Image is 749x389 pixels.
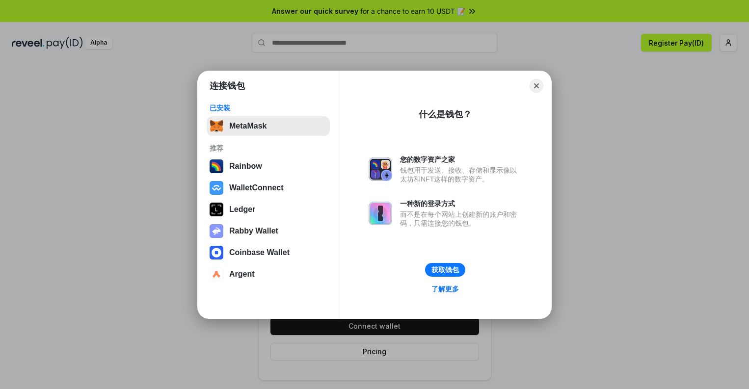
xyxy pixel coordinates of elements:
img: svg+xml,%3Csvg%20width%3D%22120%22%20height%3D%22120%22%20viewBox%3D%220%200%20120%20120%22%20fil... [210,159,223,173]
img: svg+xml,%3Csvg%20width%3D%2228%22%20height%3D%2228%22%20viewBox%3D%220%200%2028%2028%22%20fill%3D... [210,181,223,195]
div: 已安装 [210,104,327,112]
img: svg+xml,%3Csvg%20xmlns%3D%22http%3A%2F%2Fwww.w3.org%2F2000%2Fsvg%22%20width%3D%2228%22%20height%3... [210,203,223,216]
img: svg+xml,%3Csvg%20xmlns%3D%22http%3A%2F%2Fwww.w3.org%2F2000%2Fsvg%22%20fill%3D%22none%22%20viewBox... [369,157,392,181]
div: MetaMask [229,122,267,130]
div: Rabby Wallet [229,227,278,235]
div: Rainbow [229,162,262,171]
h1: 连接钱包 [210,80,245,92]
a: 了解更多 [426,283,465,295]
button: Close [530,79,543,93]
div: Coinbase Wallet [229,248,290,257]
div: WalletConnect [229,183,284,192]
div: 一种新的登录方式 [400,199,522,208]
button: Coinbase Wallet [207,243,330,262]
img: svg+xml,%3Csvg%20xmlns%3D%22http%3A%2F%2Fwww.w3.org%2F2000%2Fsvg%22%20fill%3D%22none%22%20viewBox... [210,224,223,238]
img: svg+xml,%3Csvg%20fill%3D%22none%22%20height%3D%2233%22%20viewBox%3D%220%200%2035%2033%22%20width%... [210,119,223,133]
div: Ledger [229,205,255,214]
div: 您的数字资产之家 [400,155,522,164]
div: 推荐 [210,144,327,153]
button: Rabby Wallet [207,221,330,241]
button: WalletConnect [207,178,330,198]
button: Rainbow [207,156,330,176]
img: svg+xml,%3Csvg%20xmlns%3D%22http%3A%2F%2Fwww.w3.org%2F2000%2Fsvg%22%20fill%3D%22none%22%20viewBox... [369,202,392,225]
div: 了解更多 [431,285,459,293]
div: 什么是钱包？ [419,108,472,120]
button: 获取钱包 [425,263,465,277]
img: svg+xml,%3Csvg%20width%3D%2228%22%20height%3D%2228%22%20viewBox%3D%220%200%2028%2028%22%20fill%3D... [210,267,223,281]
div: Argent [229,270,255,279]
button: Argent [207,264,330,284]
button: Ledger [207,200,330,219]
div: 而不是在每个网站上创建新的账户和密码，只需连接您的钱包。 [400,210,522,228]
div: 钱包用于发送、接收、存储和显示像以太坊和NFT这样的数字资产。 [400,166,522,183]
img: svg+xml,%3Csvg%20width%3D%2228%22%20height%3D%2228%22%20viewBox%3D%220%200%2028%2028%22%20fill%3D... [210,246,223,259]
button: MetaMask [207,116,330,136]
div: 获取钱包 [431,265,459,274]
